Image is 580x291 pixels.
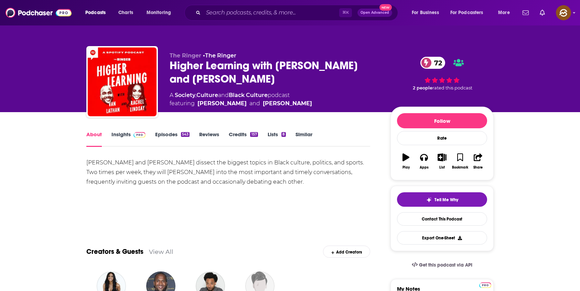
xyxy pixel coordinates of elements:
[406,257,478,273] a: Get this podcast via API
[402,165,410,170] div: Play
[111,131,146,147] a: InsightsPodchaser Pro
[195,92,196,98] span: ,
[88,47,157,116] img: Higher Learning with Van Lathan and Rachel Lindsay
[537,7,548,19] a: Show notifications dropdown
[361,11,389,14] span: Open Advanced
[80,7,115,18] button: open menu
[229,131,258,147] a: Credits157
[205,52,236,59] a: The Ringer
[420,57,445,69] a: 72
[397,212,487,226] a: Contact This Podcast
[397,131,487,145] div: Rate
[413,85,432,90] span: 2 people
[191,5,405,21] div: Search podcasts, credits, & more...
[452,165,468,170] div: Bookmark
[197,99,247,108] a: Rachel Lindsay
[479,282,491,288] img: Podchaser Pro
[390,52,494,95] div: 72 2 peoplerated this podcast
[412,8,439,18] span: For Business
[147,8,171,18] span: Monitoring
[420,165,429,170] div: Apps
[450,8,483,18] span: For Podcasters
[281,132,286,137] div: 8
[263,99,312,108] a: Van Lathan
[250,132,258,137] div: 157
[170,52,201,59] span: The Ringer
[170,99,312,108] span: featuring
[203,7,339,18] input: Search podcasts, credits, & more...
[196,92,218,98] a: Culture
[479,281,491,288] a: Pro website
[434,197,458,203] span: Tell Me Why
[175,92,195,98] a: Society
[446,7,493,18] button: open menu
[249,99,260,108] span: and
[142,7,180,18] button: open menu
[397,192,487,207] button: tell me why sparkleTell Me Why
[114,7,137,18] a: Charts
[357,9,392,17] button: Open AdvancedNew
[556,5,571,20] button: Show profile menu
[451,149,469,174] button: Bookmark
[426,197,432,203] img: tell me why sparkle
[229,92,268,98] a: Black Culture
[419,262,472,268] span: Get this podcast via API
[181,132,190,137] div: 543
[86,158,370,187] div: [PERSON_NAME] and [PERSON_NAME] dissect the biggest topics in Black culture, politics, and sports...
[296,131,312,147] a: Similar
[556,5,571,20] img: User Profile
[556,5,571,20] span: Logged in as hey85204
[379,4,392,11] span: New
[133,132,146,138] img: Podchaser Pro
[415,149,433,174] button: Apps
[268,131,286,147] a: Lists8
[397,149,415,174] button: Play
[85,8,106,18] span: Podcasts
[498,8,510,18] span: More
[149,248,173,255] a: View All
[339,8,352,17] span: ⌘ K
[432,85,472,90] span: rated this podcast
[203,52,236,59] span: •
[86,247,143,256] a: Creators & Guests
[170,91,312,108] div: A podcast
[6,6,72,19] img: Podchaser - Follow, Share and Rate Podcasts
[520,7,531,19] a: Show notifications dropdown
[439,165,445,170] div: List
[155,131,190,147] a: Episodes543
[397,231,487,245] button: Export One-Sheet
[397,113,487,128] button: Follow
[473,165,483,170] div: Share
[407,7,448,18] button: open menu
[218,92,229,98] span: and
[199,131,219,147] a: Reviews
[86,131,102,147] a: About
[118,8,133,18] span: Charts
[469,149,487,174] button: Share
[323,246,370,258] div: Add Creators
[427,57,445,69] span: 72
[493,7,518,18] button: open menu
[433,149,451,174] button: List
